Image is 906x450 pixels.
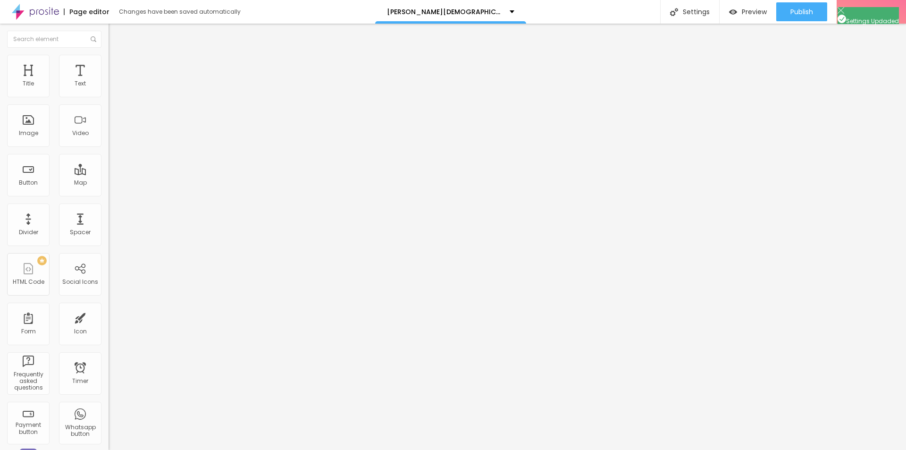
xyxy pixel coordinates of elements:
[9,371,47,391] div: Frequently asked questions
[72,130,89,136] div: Video
[670,8,678,16] img: Icone
[9,422,47,435] div: Payment button
[742,8,767,16] span: Preview
[838,7,844,14] img: Icone
[91,36,96,42] img: Icone
[23,80,34,87] div: Title
[838,17,899,25] span: Settings Updaded
[62,279,98,285] div: Social Icons
[21,328,36,335] div: Form
[790,8,813,16] span: Publish
[19,179,38,186] div: Button
[61,424,99,438] div: Whatsapp button
[13,279,44,285] div: HTML Code
[19,130,38,136] div: Image
[75,80,86,87] div: Text
[70,229,91,236] div: Spacer
[109,24,906,450] iframe: Editor
[387,8,503,15] p: [PERSON_NAME][DEMOGRAPHIC_DATA][MEDICAL_DATA] [GEOGRAPHIC_DATA]
[720,2,776,21] button: Preview
[72,378,88,384] div: Timer
[838,15,846,23] img: Icone
[74,179,87,186] div: Map
[729,8,737,16] img: view-1.svg
[19,229,38,236] div: Divider
[776,2,827,21] button: Publish
[119,9,241,15] div: Changes have been saved automatically
[64,8,109,15] div: Page editor
[74,328,87,335] div: Icon
[7,31,101,48] input: Search element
